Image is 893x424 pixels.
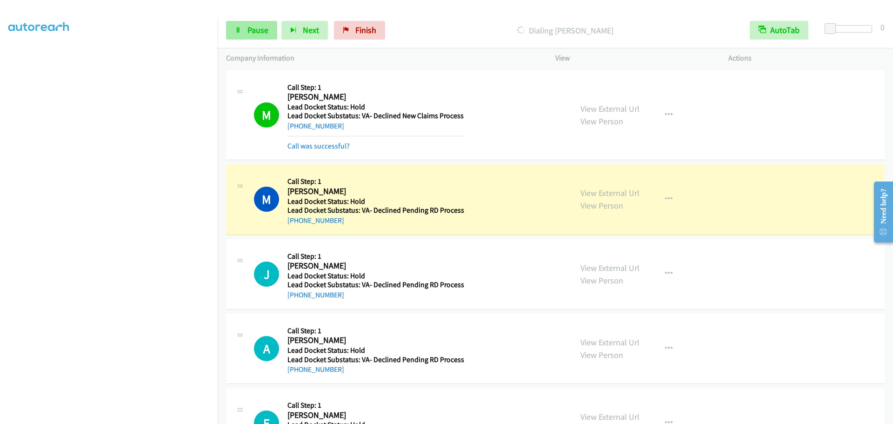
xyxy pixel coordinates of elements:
[287,177,464,186] h5: Call Step: 1
[287,280,464,289] h5: Lead Docket Substatus: VA- Declined Pending RD Process
[287,346,464,355] h5: Lead Docket Status: Hold
[580,103,640,114] a: View External Url
[226,21,277,40] a: Pause
[254,187,279,212] h1: M
[728,53,885,64] p: Actions
[580,337,640,348] a: View External Url
[287,141,350,150] a: Call was successful?
[254,336,279,361] h1: A
[287,216,344,225] a: [PHONE_NUMBER]
[281,21,328,40] button: Next
[580,411,640,422] a: View External Url
[580,350,623,360] a: View Person
[287,252,464,261] h5: Call Step: 1
[287,186,460,197] h2: [PERSON_NAME]
[287,365,344,374] a: [PHONE_NUMBER]
[580,275,623,286] a: View Person
[254,262,279,287] div: The call is yet to be attempted
[866,175,893,249] iframe: Resource Center
[829,25,872,33] div: Delay between calls (in seconds)
[226,53,539,64] p: Company Information
[287,197,464,206] h5: Lead Docket Status: Hold
[287,271,464,281] h5: Lead Docket Status: Hold
[355,25,376,35] span: Finish
[580,262,640,273] a: View External Url
[580,188,640,198] a: View External Url
[287,111,464,121] h5: Lead Docket Substatus: VA- Declined New Claims Process
[287,206,464,215] h5: Lead Docket Substatus: VA- Declined Pending RD Process
[247,25,268,35] span: Pause
[287,102,464,112] h5: Lead Docket Status: Hold
[254,336,279,361] div: The call is yet to be attempted
[287,92,460,102] h2: [PERSON_NAME]
[287,261,460,271] h2: [PERSON_NAME]
[580,200,623,211] a: View Person
[334,21,385,40] a: Finish
[287,355,464,364] h5: Lead Docket Substatus: VA- Declined Pending RD Process
[287,83,464,92] h5: Call Step: 1
[287,335,464,346] h2: [PERSON_NAME]
[287,326,464,336] h5: Call Step: 1
[398,24,733,37] p: Dialing [PERSON_NAME]
[750,21,808,40] button: AutoTab
[287,401,464,410] h5: Call Step: 1
[254,262,279,287] h1: J
[287,121,344,130] a: [PHONE_NUMBER]
[555,53,712,64] p: View
[580,116,623,127] a: View Person
[287,290,344,299] a: [PHONE_NUMBER]
[254,102,279,128] h1: M
[287,410,464,421] h2: [PERSON_NAME]
[303,25,319,35] span: Next
[880,21,885,34] div: 0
